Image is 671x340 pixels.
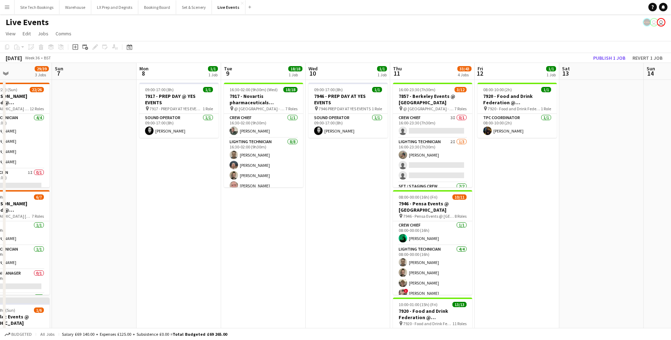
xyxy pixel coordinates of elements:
[4,330,33,338] button: Budgeted
[6,17,49,28] h1: Live Events
[657,18,665,27] app-user-avatar: Andrew Gorman
[35,29,51,38] a: Jobs
[62,332,227,337] div: Salary £69 140.00 + Expenses £125.00 + Subsistence £0.00 =
[173,332,227,337] span: Total Budgeted £69 265.00
[138,0,176,14] button: Booking Board
[630,53,665,63] button: Revert 1 job
[590,53,628,63] button: Publish 1 job
[6,54,22,61] div: [DATE]
[6,30,16,37] span: View
[15,0,59,14] button: Site Tech Bookings
[23,30,31,37] span: Edit
[38,30,48,37] span: Jobs
[91,0,138,14] button: LX Prep and Degrots
[39,332,56,337] span: All jobs
[11,332,32,337] span: Budgeted
[650,18,658,27] app-user-avatar: Eden Hopkins
[44,55,51,60] div: BST
[3,29,18,38] a: View
[643,18,651,27] app-user-avatar: Production Managers
[23,55,41,60] span: Week 36
[56,30,71,37] span: Comms
[176,0,212,14] button: Set & Scenery
[53,29,74,38] a: Comms
[20,29,34,38] a: Edit
[59,0,91,14] button: Warehouse
[212,0,245,14] button: Live Events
